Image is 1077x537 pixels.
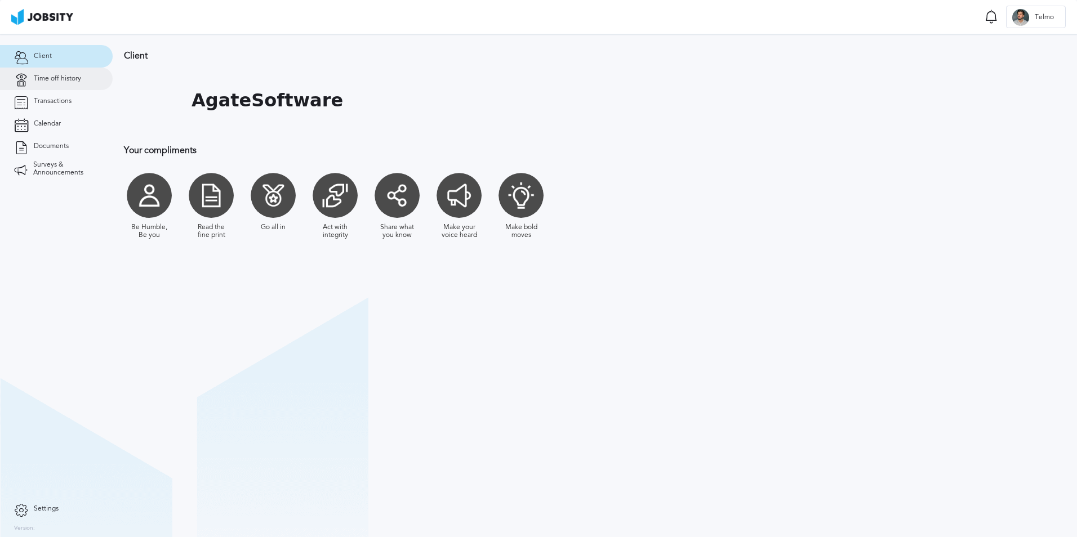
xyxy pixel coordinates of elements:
[261,223,286,231] div: Go all in
[34,120,61,128] span: Calendar
[315,223,355,239] div: Act with integrity
[34,52,52,60] span: Client
[14,525,35,532] label: Version:
[130,223,169,239] div: Be Humble, Be you
[33,161,99,177] span: Surveys & Announcements
[192,223,231,239] div: Read the fine print
[34,97,72,105] span: Transactions
[11,9,73,25] img: ab4bad089aa723f57921c736e9817d99.png
[501,223,541,239] div: Make bold moves
[1006,6,1066,28] button: TTelmo
[439,223,479,239] div: Make your voice heard
[1012,9,1029,26] div: T
[377,223,417,239] div: Share what you know
[124,145,735,155] h3: Your compliments
[124,51,735,61] h3: Client
[34,505,59,513] span: Settings
[192,90,343,111] h1: AgateSoftware
[1029,14,1060,21] span: Telmo
[34,75,81,83] span: Time off history
[34,142,69,150] span: Documents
